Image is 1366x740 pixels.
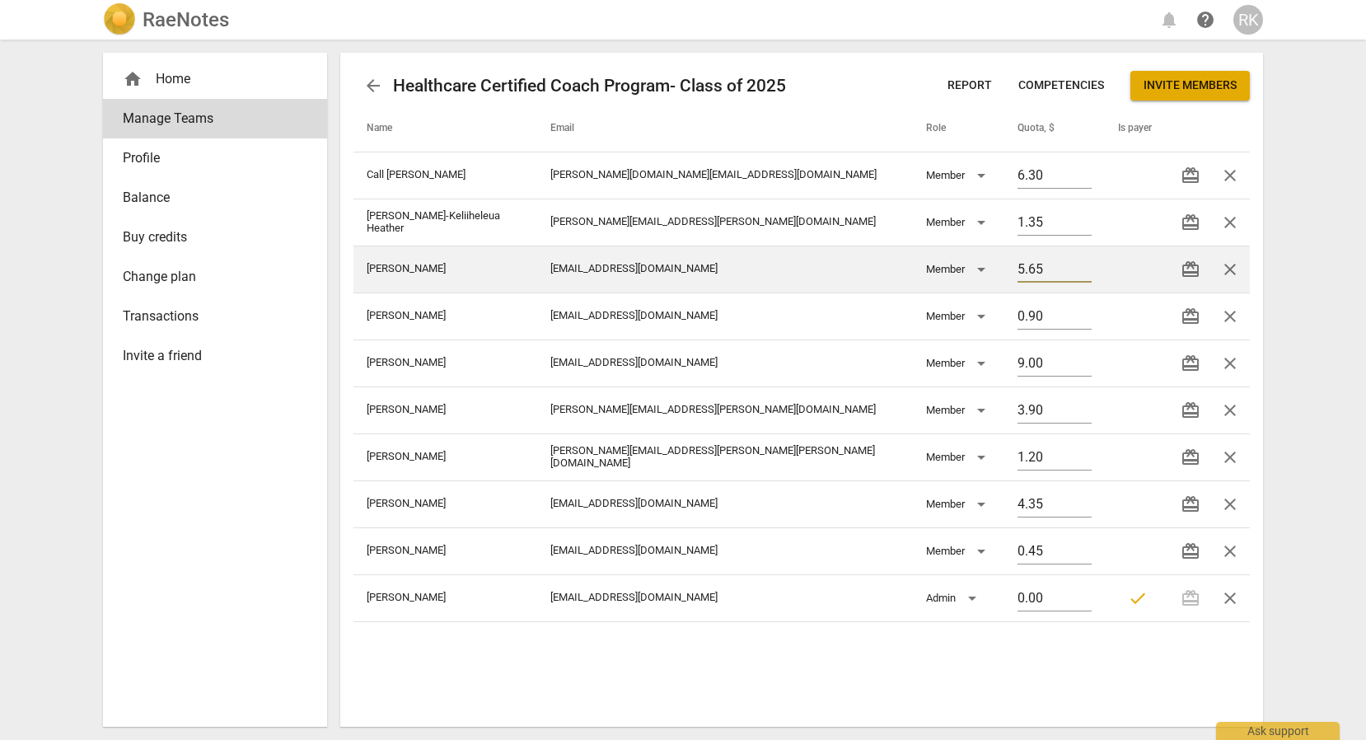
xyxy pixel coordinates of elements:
[537,152,913,199] td: [PERSON_NAME][DOMAIN_NAME][EMAIL_ADDRESS][DOMAIN_NAME]
[123,227,294,247] span: Buy credits
[926,256,991,283] div: Member
[1181,541,1200,561] span: redeem
[1171,438,1210,477] button: Transfer credits
[367,122,412,135] span: Name
[103,3,229,36] a: LogoRaeNotes
[926,209,991,236] div: Member
[353,340,537,386] td: [PERSON_NAME]
[1171,344,1210,383] button: Transfer credits
[123,69,143,89] span: home
[1171,203,1210,242] button: Transfer credits
[123,307,294,326] span: Transactions
[1220,213,1240,232] span: close
[103,257,327,297] a: Change plan
[537,480,913,527] td: [EMAIL_ADDRESS][DOMAIN_NAME]
[537,293,913,340] td: [EMAIL_ADDRESS][DOMAIN_NAME]
[1220,400,1240,420] span: close
[1220,588,1240,608] span: close
[1220,494,1240,514] span: close
[1220,307,1240,326] span: close
[103,59,327,99] div: Home
[363,76,383,96] span: arrow_back
[1171,297,1210,336] button: Transfer credits
[1191,5,1220,35] a: Help
[1181,447,1200,467] span: redeem
[353,574,537,621] td: [PERSON_NAME]
[1128,588,1148,608] span: check
[1171,250,1210,289] button: Transfer credits
[1171,485,1210,524] button: Transfer credits
[103,138,327,178] a: Profile
[1181,213,1200,232] span: redeem
[926,350,991,377] div: Member
[353,386,537,433] td: [PERSON_NAME]
[537,386,913,433] td: [PERSON_NAME][EMAIL_ADDRESS][PERSON_NAME][DOMAIN_NAME]
[353,152,537,199] td: Call [PERSON_NAME]
[926,444,991,471] div: Member
[1005,71,1117,101] button: Competencies
[103,297,327,336] a: Transactions
[123,148,294,168] span: Profile
[1171,532,1210,571] button: Transfer credits
[1220,447,1240,467] span: close
[537,574,913,621] td: [EMAIL_ADDRESS][DOMAIN_NAME]
[537,246,913,293] td: [EMAIL_ADDRESS][DOMAIN_NAME]
[103,3,136,36] img: Logo
[926,162,991,189] div: Member
[103,178,327,218] a: Balance
[1130,71,1250,101] button: Invite members
[1017,122,1074,135] span: Quota, $
[353,199,537,246] td: [PERSON_NAME]-Keliiheleua Heather
[353,293,537,340] td: [PERSON_NAME]
[103,218,327,257] a: Buy credits
[143,8,229,31] h2: RaeNotes
[947,77,992,94] span: Report
[353,527,537,574] td: [PERSON_NAME]
[1018,77,1104,94] span: Competencies
[1216,722,1340,740] div: Ask support
[1220,166,1240,185] span: close
[926,303,991,330] div: Member
[1171,156,1210,195] button: Transfer credits
[926,122,966,135] span: Role
[1105,105,1158,152] th: Is payer
[537,433,913,480] td: [PERSON_NAME][EMAIL_ADDRESS][PERSON_NAME][PERSON_NAME][DOMAIN_NAME]
[1171,391,1210,430] button: Transfer credits
[1118,578,1158,618] button: Payer
[353,480,537,527] td: [PERSON_NAME]
[103,336,327,376] a: Invite a friend
[926,585,982,611] div: Admin
[537,340,913,386] td: [EMAIL_ADDRESS][DOMAIN_NAME]
[1181,307,1200,326] span: redeem
[353,433,537,480] td: [PERSON_NAME]
[1181,166,1200,185] span: redeem
[123,267,294,287] span: Change plan
[123,188,294,208] span: Balance
[1220,354,1240,373] span: close
[1220,541,1240,561] span: close
[123,109,294,129] span: Manage Teams
[1195,10,1215,30] span: help
[1233,5,1263,35] button: RK
[537,527,913,574] td: [EMAIL_ADDRESS][DOMAIN_NAME]
[123,69,294,89] div: Home
[1144,77,1237,94] span: Invite members
[353,246,537,293] td: [PERSON_NAME]
[393,76,786,96] h2: Healthcare Certified Coach Program- Class of 2025
[103,99,327,138] a: Manage Teams
[934,71,1005,101] button: Report
[1181,400,1200,420] span: redeem
[1181,494,1200,514] span: redeem
[1181,260,1200,279] span: redeem
[550,122,594,135] span: Email
[926,491,991,518] div: Member
[123,346,294,366] span: Invite a friend
[926,397,991,424] div: Member
[1181,354,1200,373] span: redeem
[926,538,991,564] div: Member
[1220,260,1240,279] span: close
[537,199,913,246] td: [PERSON_NAME][EMAIL_ADDRESS][PERSON_NAME][DOMAIN_NAME]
